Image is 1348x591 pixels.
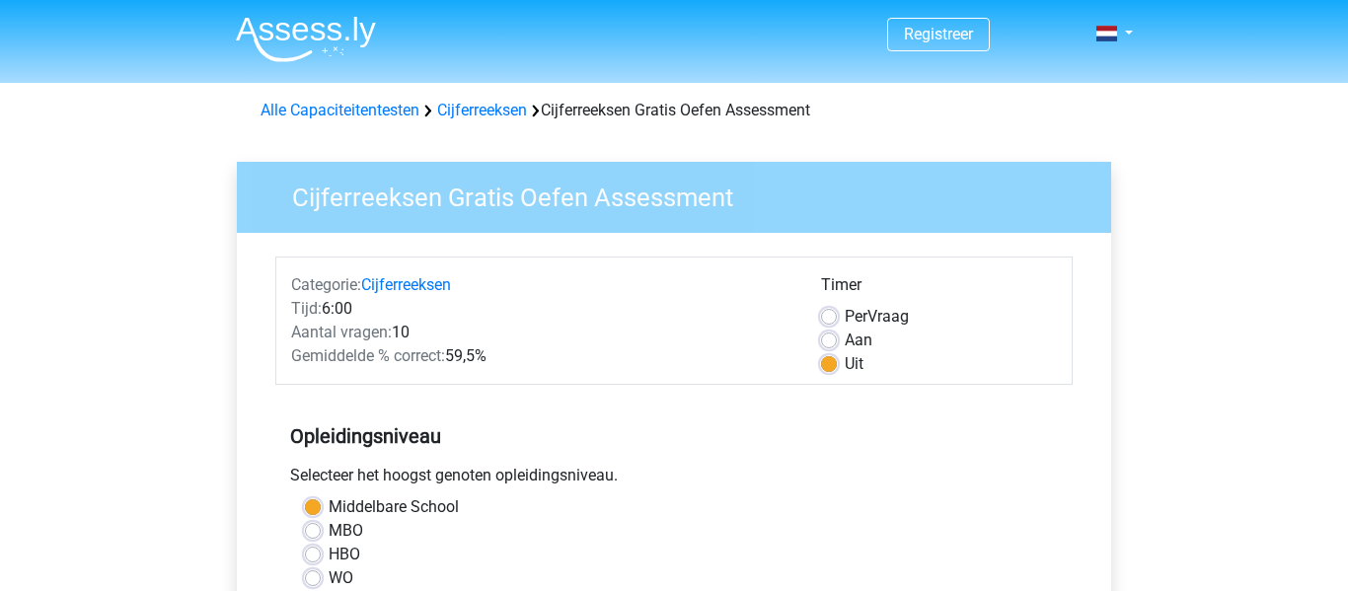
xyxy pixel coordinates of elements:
div: 10 [276,321,806,344]
label: Uit [845,352,863,376]
label: WO [329,566,353,590]
span: Aantal vragen: [291,323,392,341]
div: Timer [821,273,1057,305]
span: Categorie: [291,275,361,294]
a: Registreer [904,25,973,43]
span: Gemiddelde % correct: [291,346,445,365]
label: Middelbare School [329,495,459,519]
a: Alle Capaciteitentesten [261,101,419,119]
div: Selecteer het hoogst genoten opleidingsniveau. [275,464,1073,495]
a: Cijferreeksen [361,275,451,294]
div: 59,5% [276,344,806,368]
h3: Cijferreeksen Gratis Oefen Assessment [268,175,1096,213]
span: Tijd: [291,299,322,318]
div: 6:00 [276,297,806,321]
label: Aan [845,329,872,352]
label: MBO [329,519,363,543]
a: Cijferreeksen [437,101,527,119]
span: Per [845,307,867,326]
h5: Opleidingsniveau [290,416,1058,456]
img: Assessly [236,16,376,62]
label: HBO [329,543,360,566]
div: Cijferreeksen Gratis Oefen Assessment [253,99,1095,122]
label: Vraag [845,305,909,329]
